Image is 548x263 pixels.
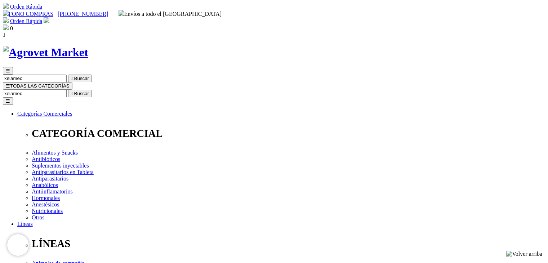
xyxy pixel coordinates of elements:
[6,83,10,89] span: ☰
[32,238,545,250] p: LÍNEAS
[17,221,33,227] a: Líneas
[3,75,67,82] input: Buscar
[32,169,94,175] a: Antiparasitarios en Tableta
[32,182,58,188] a: Anabólicos
[32,156,60,162] a: Antibióticos
[3,46,88,59] img: Agrovet Market
[3,24,9,30] img: shopping-bag.svg
[3,3,9,9] img: shopping-cart.svg
[3,67,13,75] button: ☰
[32,150,78,156] a: Alimentos y Snacks
[10,4,42,10] a: Orden Rápida
[74,91,89,96] span: Buscar
[3,90,67,97] input: Buscar
[10,25,13,31] span: 0
[3,97,13,105] button: ☰
[32,128,545,139] p: CATEGORÍA COMERCIAL
[10,18,42,24] a: Orden Rápida
[44,17,49,23] img: user.svg
[32,162,89,169] a: Suplementos inyectables
[71,91,73,96] i: 
[32,201,59,208] a: Anestésicos
[119,11,222,17] span: Envíos a todo el [GEOGRAPHIC_DATA]
[58,11,108,17] a: [PHONE_NUMBER]
[6,68,10,73] span: ☰
[32,214,45,220] a: Otros
[68,90,92,97] button:  Buscar
[17,111,72,117] a: Categorías Comerciales
[3,82,72,90] button: ☰TODAS LAS CATEGORÍAS
[506,251,542,257] img: Volver arriba
[71,76,73,81] i: 
[3,17,9,23] img: shopping-cart.svg
[32,175,68,182] a: Antiparasitarios
[68,75,92,82] button:  Buscar
[3,11,53,17] a: FONO COMPRAS
[7,234,29,256] iframe: Brevo live chat
[44,18,49,24] a: Acceda a su cuenta de cliente
[3,10,9,16] img: phone.svg
[119,10,124,16] img: delivery-truck.svg
[32,208,63,214] a: Nutricionales
[74,76,89,81] span: Buscar
[3,32,5,38] i: 
[32,195,60,201] a: Hormonales
[32,188,73,195] a: Antiinflamatorios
